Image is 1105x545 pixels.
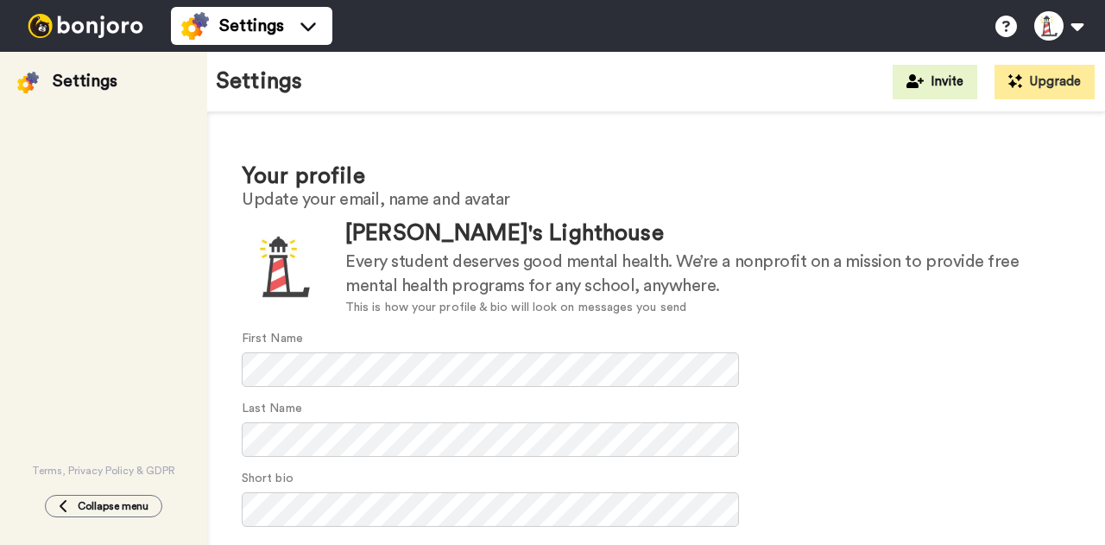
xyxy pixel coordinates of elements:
span: Collapse menu [78,499,148,513]
img: settings-colored.svg [181,12,209,40]
img: bj-logo-header-white.svg [21,14,150,38]
div: Settings [53,69,117,93]
button: Invite [893,65,977,99]
button: Upgrade [994,65,1095,99]
h1: Your profile [242,164,1070,189]
img: settings-colored.svg [17,72,39,93]
button: Collapse menu [45,495,162,517]
span: Settings [219,14,284,38]
div: [PERSON_NAME]'s Lighthouse [345,218,1070,250]
label: Short bio [242,470,294,488]
label: First Name [242,330,303,348]
h1: Settings [216,69,302,94]
h2: Update your email, name and avatar [242,190,1070,209]
div: This is how your profile & bio will look on messages you send [345,299,1070,317]
div: Every student deserves good mental health. We’re a nonprofit on a mission to provide free mental ... [345,250,1070,299]
label: Last Name [242,400,302,418]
